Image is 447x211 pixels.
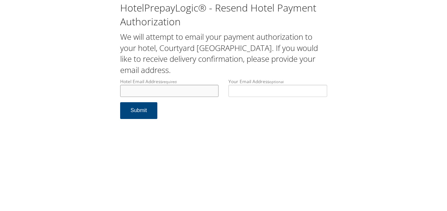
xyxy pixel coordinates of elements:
[120,1,327,29] h1: HotelPrepayLogic® - Resend Hotel Payment Authorization
[120,31,327,75] h2: We will attempt to email your payment authorization to your hotel, Courtyard [GEOGRAPHIC_DATA]. I...
[228,85,327,97] input: Your Email Addressoptional
[228,78,327,97] label: Your Email Address
[120,78,219,97] label: Hotel Email Address
[120,85,219,97] input: Hotel Email Addressrequired
[120,102,158,119] button: Submit
[269,79,284,84] small: optional
[162,79,177,84] small: required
